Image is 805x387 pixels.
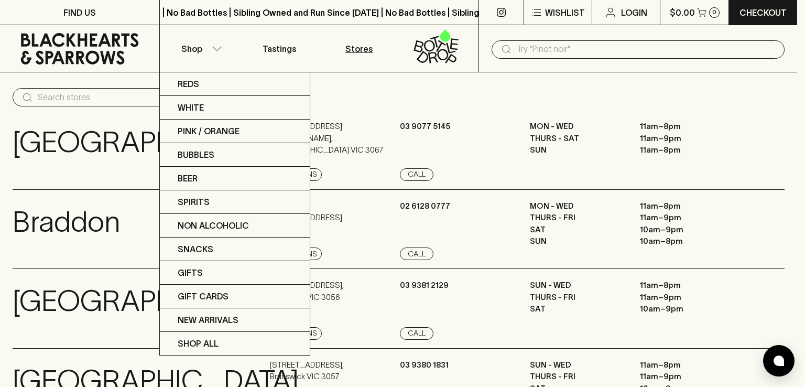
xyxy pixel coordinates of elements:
p: SHOP ALL [178,337,219,350]
a: White [160,96,310,120]
p: Non Alcoholic [178,219,249,232]
p: Gifts [178,266,203,279]
p: Gift Cards [178,290,229,303]
a: Snacks [160,238,310,261]
img: bubble-icon [774,356,784,366]
a: New Arrivals [160,308,310,332]
p: Bubbles [178,148,214,161]
a: Non Alcoholic [160,214,310,238]
p: Spirits [178,196,210,208]
a: SHOP ALL [160,332,310,355]
p: White [178,101,204,114]
a: Reds [160,72,310,96]
p: Reds [178,78,199,90]
a: Spirits [160,190,310,214]
a: Pink / Orange [160,120,310,143]
a: Gift Cards [160,285,310,308]
p: Pink / Orange [178,125,240,137]
a: Bubbles [160,143,310,167]
a: Gifts [160,261,310,285]
p: Snacks [178,243,213,255]
p: New Arrivals [178,314,238,326]
p: Beer [178,172,198,185]
a: Beer [160,167,310,190]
